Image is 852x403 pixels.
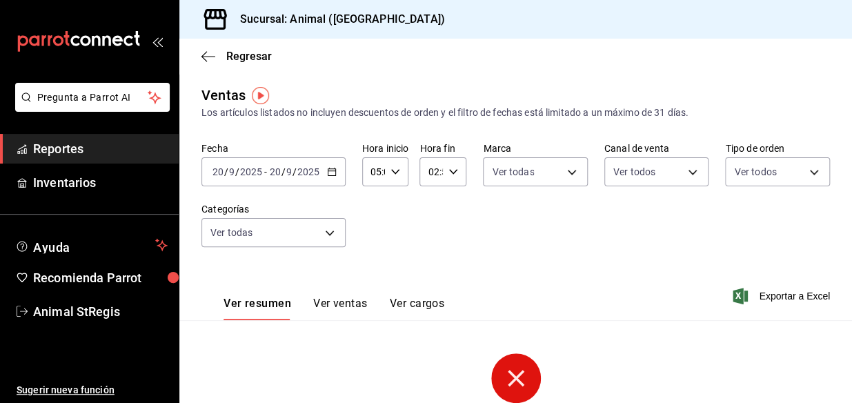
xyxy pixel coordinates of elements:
span: / [235,166,239,177]
button: Pregunta a Parrot AI [15,83,170,112]
h3: Sucursal: Animal ([GEOGRAPHIC_DATA]) [229,11,445,28]
label: Hora fin [419,144,466,153]
button: Ver cargos [390,297,445,320]
label: Marca [483,144,588,153]
label: Fecha [201,144,346,153]
font: Recomienda Parrot [33,271,141,285]
input: -- [228,166,235,177]
font: Exportar a Excel [759,291,830,302]
button: Regresar [201,50,272,63]
button: Ver ventas [313,297,368,320]
div: Pestañas de navegación [224,297,444,320]
font: Inventarios [33,175,96,190]
label: Tipo de orden [725,144,830,153]
input: ---- [297,166,320,177]
button: open_drawer_menu [152,36,163,47]
label: Hora inicio [362,144,409,153]
span: Regresar [226,50,272,63]
input: -- [286,166,293,177]
span: Ver todas [492,165,534,179]
span: Ayuda [33,237,150,253]
span: / [293,166,297,177]
font: Animal StRegis [33,304,120,319]
span: Ver todos [734,165,776,179]
font: Ver resumen [224,297,291,311]
a: Pregunta a Parrot AI [10,100,170,115]
span: Ver todos [613,165,655,179]
label: Categorías [201,204,346,214]
button: Exportar a Excel [735,288,830,304]
span: Ver todas [210,226,252,239]
img: Marcador de información sobre herramientas [252,87,269,104]
span: / [224,166,228,177]
span: / [281,166,285,177]
div: Ventas [201,85,246,106]
input: -- [268,166,281,177]
font: Reportes [33,141,83,156]
span: Pregunta a Parrot AI [37,90,148,105]
input: -- [212,166,224,177]
span: - [264,166,267,177]
font: Sugerir nueva función [17,384,115,395]
input: ---- [239,166,263,177]
label: Canal de venta [604,144,709,153]
div: Los artículos listados no incluyen descuentos de orden y el filtro de fechas está limitado a un m... [201,106,830,120]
